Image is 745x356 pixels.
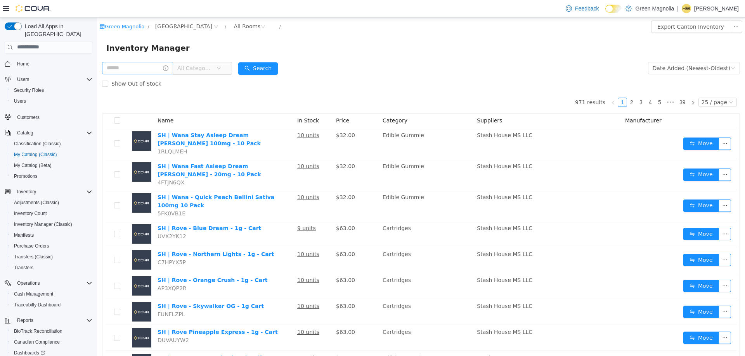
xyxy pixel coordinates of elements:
[14,59,33,69] a: Home
[8,262,95,273] button: Transfers
[2,315,95,326] button: Reports
[605,5,622,13] input: Dark Mode
[622,262,634,274] button: icon: ellipsis
[622,120,634,132] button: icon: ellipsis
[239,337,258,343] span: $48.00
[586,120,622,132] button: icon: swapMove
[11,139,64,148] a: Classification (Classic)
[22,22,92,38] span: Load All Apps in [GEOGRAPHIC_DATA]
[530,80,539,89] li: 2
[35,206,54,226] img: SH | Rove - Blue Dream - 1g - Cart placeholder
[380,259,435,265] span: Stash House MS LLC
[11,150,92,159] span: My Catalog (Classic)
[594,83,598,87] i: icon: right
[61,215,89,222] span: UVX2YK12
[11,209,92,218] span: Inventory Count
[380,114,435,120] span: Stash House MS LLC
[8,326,95,337] button: BioTrack Reconciliation
[14,112,92,122] span: Customers
[14,339,60,345] span: Canadian Compliance
[17,114,40,120] span: Customers
[8,219,95,230] button: Inventory Manager (Classic)
[14,199,59,206] span: Adjustments (Classic)
[622,210,634,222] button: icon: ellipsis
[11,96,92,106] span: Users
[14,316,36,325] button: Reports
[141,45,181,57] button: icon: searchSearch
[14,232,34,238] span: Manifests
[14,254,53,260] span: Transfers (Classic)
[239,207,258,213] span: $63.00
[3,6,8,11] i: icon: shop
[3,6,47,12] a: icon: shopGreen Magnolia
[11,252,92,261] span: Transfers (Classic)
[11,230,37,240] a: Manifests
[556,45,633,56] div: Date Added (Newest-Oldest)
[2,278,95,289] button: Operations
[514,83,518,87] i: icon: left
[35,144,54,164] img: SH | Wana Fast Asleep Dream Berry - 20mg - 10 Pack placeholder
[14,302,61,308] span: Traceabilty Dashboard
[580,80,591,89] li: 39
[200,311,222,317] u: 10 units
[11,327,66,336] a: BioTrack Reconciliation
[11,96,29,106] a: Users
[282,203,377,229] td: Cartridges
[200,100,222,106] span: In Stock
[14,128,92,138] span: Catalog
[634,48,638,53] i: icon: down
[200,285,222,291] u: 10 units
[282,281,377,307] td: Cartridges
[200,207,219,213] u: 9 units
[8,251,95,262] button: Transfers (Classic)
[622,314,634,326] button: icon: ellipsis
[11,220,92,229] span: Inventory Manager (Classic)
[586,182,622,194] button: icon: swapMove
[61,193,88,199] span: 5FK0VB1E
[380,176,435,182] span: Stash House MS LLC
[35,284,54,304] img: SH | Rove - Skywalker OG - 1g Cart placeholder
[61,337,182,351] a: SH | Green Hornet Mixed Fruit Trifecta - 400mg 10 Pack
[17,61,29,67] span: Home
[58,4,115,13] span: Canton
[8,230,95,241] button: Manifests
[586,288,622,300] button: icon: swapMove
[14,187,39,196] button: Inventory
[11,327,92,336] span: BioTrack Reconciliation
[11,172,92,181] span: Promotions
[554,3,633,15] button: Export Canton Inventory
[586,210,622,222] button: icon: swapMove
[14,128,36,138] button: Catalog
[61,285,167,291] a: SH | Rove - Skywalker OG - 1g Cart
[380,100,405,106] span: Suppliers
[605,80,630,89] div: 25 / page
[521,80,530,89] a: 1
[8,149,95,160] button: My Catalog (Classic)
[282,110,377,141] td: Edible Gummie
[380,145,435,151] span: Stash House MS LLC
[8,138,95,149] button: Classification (Classic)
[11,289,56,299] a: Cash Management
[35,310,54,330] img: SH | Rove Pineapple Express - 1g - Cart placeholder
[8,160,95,171] button: My Catalog (Beta)
[35,336,54,356] img: SH | Green Hornet Mixed Fruit Trifecta - 400mg 10 Pack placeholder
[632,82,636,88] i: icon: down
[11,198,92,207] span: Adjustments (Classic)
[528,100,565,106] span: Manufacturer
[2,186,95,197] button: Inventory
[11,337,92,347] span: Canadian Compliance
[622,236,634,248] button: icon: ellipsis
[8,96,95,107] button: Users
[11,172,41,181] a: Promotions
[14,291,53,297] span: Cash Management
[549,80,558,89] li: 4
[683,4,690,13] span: HW
[558,80,567,89] li: 5
[35,232,54,252] img: SH | Rove - Northern Lights - 1g - Cart placeholder
[61,241,89,248] span: C7HPYX5P
[677,4,679,13] p: |
[11,241,92,251] span: Purchase Orders
[2,58,95,69] button: Home
[66,48,71,53] i: icon: info-circle
[11,220,75,229] a: Inventory Manager (Classic)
